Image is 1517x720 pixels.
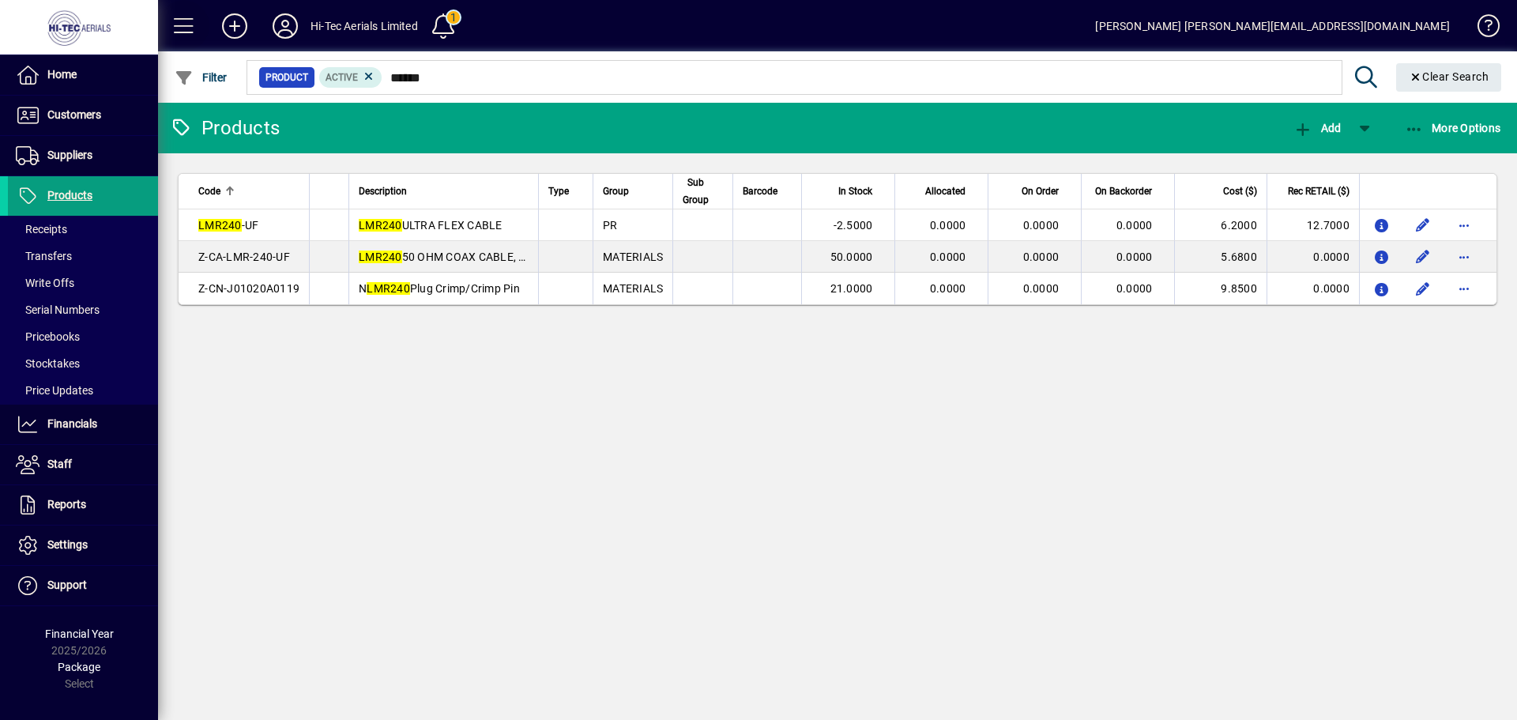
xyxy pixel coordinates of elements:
[603,183,629,200] span: Group
[1174,209,1267,241] td: 6.2000
[8,323,158,350] a: Pricebooks
[603,251,663,263] span: MATERIALS
[47,68,77,81] span: Home
[548,183,569,200] span: Type
[1023,219,1060,232] span: 0.0000
[16,303,100,316] span: Serial Numbers
[1116,251,1153,263] span: 0.0000
[359,251,402,263] em: LMR240
[8,96,158,135] a: Customers
[8,377,158,404] a: Price Updates
[16,384,93,397] span: Price Updates
[198,183,220,200] span: Code
[8,350,158,377] a: Stocktakes
[1451,213,1477,238] button: More options
[311,13,418,39] div: Hi-Tec Aerials Limited
[1451,244,1477,270] button: More options
[8,216,158,243] a: Receipts
[1267,241,1359,273] td: 0.0000
[930,219,966,232] span: 0.0000
[16,250,72,262] span: Transfers
[198,219,258,232] span: -UF
[16,357,80,370] span: Stocktakes
[47,579,87,591] span: Support
[603,282,663,295] span: MATERIALS
[683,174,709,209] span: Sub Group
[811,183,886,200] div: In Stock
[1023,282,1060,295] span: 0.0000
[1293,122,1341,134] span: Add
[198,219,242,232] em: LMR240
[1405,122,1501,134] span: More Options
[198,282,299,295] span: Z-CN-J01020A0119
[359,183,529,200] div: Description
[1116,219,1153,232] span: 0.0000
[260,12,311,40] button: Profile
[925,183,966,200] span: Allocated
[171,63,232,92] button: Filter
[8,526,158,565] a: Settings
[8,55,158,95] a: Home
[1401,114,1505,142] button: More Options
[45,628,114,640] span: Financial Year
[1410,244,1436,270] button: Edit
[47,538,88,551] span: Settings
[1267,209,1359,241] td: 12.7000
[1095,13,1450,39] div: [PERSON_NAME] [PERSON_NAME][EMAIL_ADDRESS][DOMAIN_NAME]
[265,70,308,85] span: Product
[998,183,1073,200] div: On Order
[175,71,228,84] span: Filter
[8,243,158,270] a: Transfers
[830,282,873,295] span: 21.0000
[8,296,158,323] a: Serial Numbers
[1410,213,1436,238] button: Edit
[830,251,873,263] span: 50.0000
[198,251,290,263] span: Z-CA-LMR-240-UF
[838,183,872,200] span: In Stock
[47,498,86,511] span: Reports
[367,282,410,295] em: LMR240
[1023,251,1060,263] span: 0.0000
[930,251,966,263] span: 0.0000
[359,183,407,200] span: Description
[683,174,723,209] div: Sub Group
[1267,273,1359,304] td: 0.0000
[47,189,92,202] span: Products
[359,219,402,232] em: LMR240
[834,219,873,232] span: -2.5000
[603,183,663,200] div: Group
[8,136,158,175] a: Suppliers
[16,277,74,289] span: Write Offs
[47,417,97,430] span: Financials
[743,183,792,200] div: Barcode
[1174,241,1267,273] td: 5.6800
[1116,282,1153,295] span: 0.0000
[209,12,260,40] button: Add
[1289,114,1345,142] button: Add
[8,566,158,605] a: Support
[359,219,503,232] span: ULTRA FLEX CABLE
[47,458,72,470] span: Staff
[8,270,158,296] a: Write Offs
[170,115,280,141] div: Products
[16,330,80,343] span: Pricebooks
[1022,183,1059,200] span: On Order
[1410,276,1436,301] button: Edit
[930,282,966,295] span: 0.0000
[743,183,777,200] span: Barcode
[47,149,92,161] span: Suppliers
[1095,183,1152,200] span: On Backorder
[326,72,358,83] span: Active
[1174,273,1267,304] td: 9.8500
[1409,70,1489,83] span: Clear Search
[1288,183,1349,200] span: Rec RETAIL ($)
[1091,183,1166,200] div: On Backorder
[1451,276,1477,301] button: More options
[359,251,582,263] span: 50 OHM COAX CABLE, ULTRA FLEX
[8,405,158,444] a: Financials
[198,183,299,200] div: Code
[1466,3,1497,55] a: Knowledge Base
[359,282,520,295] span: N Plug Crimp/Crimp Pin
[1223,183,1257,200] span: Cost ($)
[1396,63,1502,92] button: Clear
